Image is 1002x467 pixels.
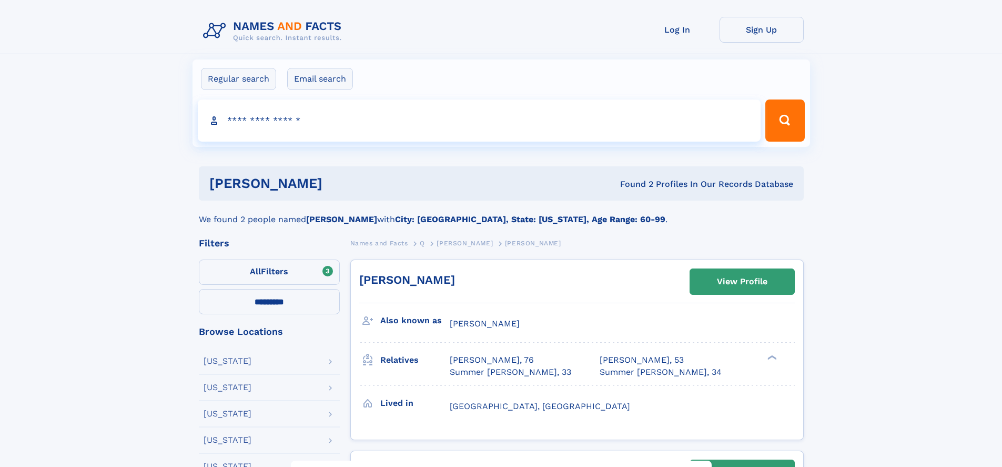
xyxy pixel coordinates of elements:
[250,266,261,276] span: All
[600,366,722,378] a: Summer [PERSON_NAME], 34
[380,394,450,412] h3: Lived in
[690,269,794,294] a: View Profile
[600,354,684,366] a: [PERSON_NAME], 53
[199,17,350,45] img: Logo Names and Facts
[204,357,251,365] div: [US_STATE]
[199,327,340,336] div: Browse Locations
[204,410,251,418] div: [US_STATE]
[765,354,777,361] div: ❯
[201,68,276,90] label: Regular search
[395,214,665,224] b: City: [GEOGRAPHIC_DATA], State: [US_STATE], Age Range: 60-99
[359,273,455,286] a: [PERSON_NAME]
[420,240,425,247] span: Q
[420,236,425,250] a: Q
[306,214,377,224] b: [PERSON_NAME]
[287,68,353,90] label: Email search
[380,312,450,330] h3: Also known as
[199,260,340,285] label: Filters
[471,178,793,190] div: Found 2 Profiles In Our Records Database
[209,177,471,190] h1: [PERSON_NAME]
[437,236,493,250] a: [PERSON_NAME]
[198,100,761,142] input: search input
[199,239,340,248] div: Filters
[380,351,450,369] h3: Relatives
[505,240,561,247] span: [PERSON_NAME]
[635,17,720,43] a: Log In
[204,436,251,444] div: [US_STATE]
[720,17,804,43] a: Sign Up
[717,270,767,294] div: View Profile
[450,354,534,366] a: [PERSON_NAME], 76
[437,240,493,247] span: [PERSON_NAME]
[204,383,251,392] div: [US_STATE]
[350,236,408,250] a: Names and Facts
[450,319,520,329] span: [PERSON_NAME]
[765,100,804,142] button: Search Button
[199,201,804,226] div: We found 2 people named with .
[450,401,630,411] span: [GEOGRAPHIC_DATA], [GEOGRAPHIC_DATA]
[450,366,571,378] a: Summer [PERSON_NAME], 33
